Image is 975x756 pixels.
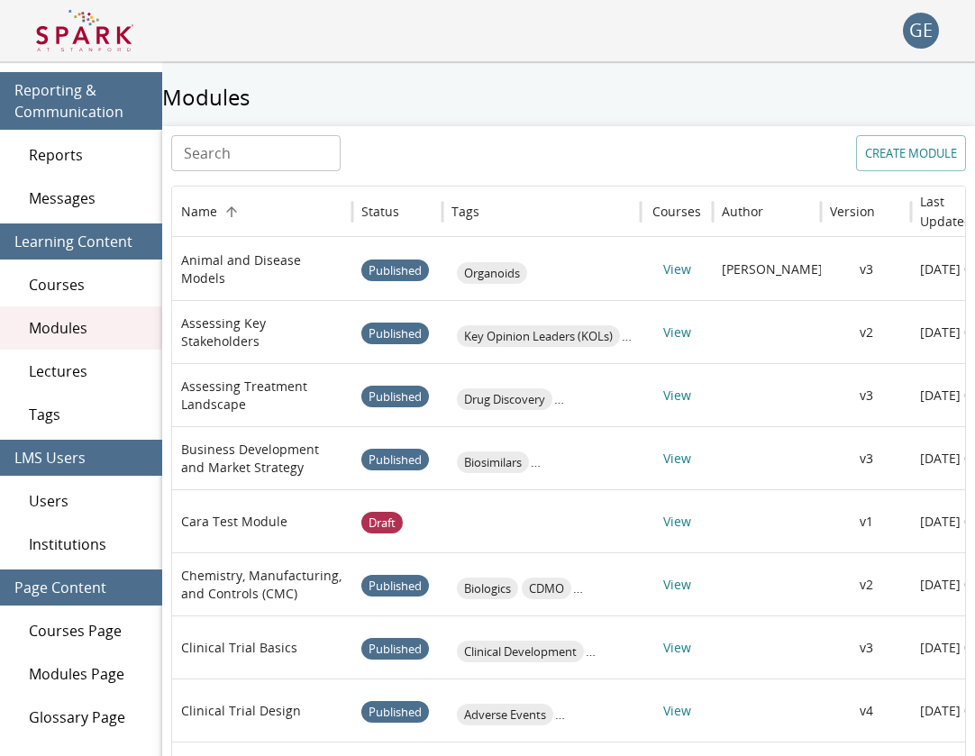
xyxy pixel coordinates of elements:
button: Create module [856,135,966,171]
button: Sort [481,199,506,224]
button: Sort [219,199,244,224]
div: Version [830,203,875,220]
button: Sort [401,199,426,224]
span: Draft [361,492,403,554]
h5: Modules [162,83,975,112]
span: Institutions [29,533,148,555]
p: Cara Test Module [181,513,287,531]
span: Published [361,429,429,491]
p: Animal and Disease Models [181,251,343,287]
span: Published [361,303,429,365]
div: v3 [821,426,911,489]
a: View [663,639,691,656]
span: Published [361,240,429,302]
a: View [663,576,691,593]
div: v2 [821,552,911,615]
div: Status [361,203,399,220]
p: Business Development and Market Strategy [181,441,343,477]
a: View [663,387,691,404]
span: Page Content [14,577,148,598]
div: Name [181,203,217,220]
p: Clinical Trial Basics [181,639,297,657]
span: Published [361,555,429,617]
div: v3 [821,615,911,679]
span: Glossary Page [29,706,148,728]
span: Published [361,618,429,680]
div: v3 [821,237,911,300]
span: LMS Users [14,447,148,469]
span: Reports [29,144,148,166]
a: View [663,323,691,341]
div: Courses [652,203,701,220]
img: Logo of SPARK at Stanford [36,9,133,52]
a: View [663,450,691,467]
div: v1 [821,489,911,552]
div: v2 [821,300,911,363]
button: Sort [765,199,790,224]
span: Published [361,681,429,743]
div: Author [722,203,763,220]
button: account of current user [903,13,939,49]
a: View [663,702,691,719]
p: Assessing Key Stakeholders [181,314,343,351]
p: [PERSON_NAME] [722,260,823,278]
p: Clinical Trial Design [181,702,301,720]
div: Tags [451,203,479,220]
a: View [663,260,691,278]
p: Chemistry, Manufacturing, and Controls (CMC) [181,567,343,603]
span: Modules [29,317,148,339]
a: View [663,513,691,530]
span: Published [361,366,429,428]
div: v4 [821,679,911,742]
span: Lectures [29,360,148,382]
span: Courses [29,274,148,296]
div: GE [903,13,939,49]
span: Messages [29,187,148,209]
span: Users [29,490,148,512]
span: Tags [29,404,148,425]
div: v3 [821,363,911,426]
span: Reporting & Communication [14,79,148,123]
span: Modules Page [29,663,148,685]
button: Sort [877,199,902,224]
span: Courses Page [29,620,148,642]
p: Assessing Treatment Landscape [181,378,343,414]
span: Learning Content [14,231,148,252]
